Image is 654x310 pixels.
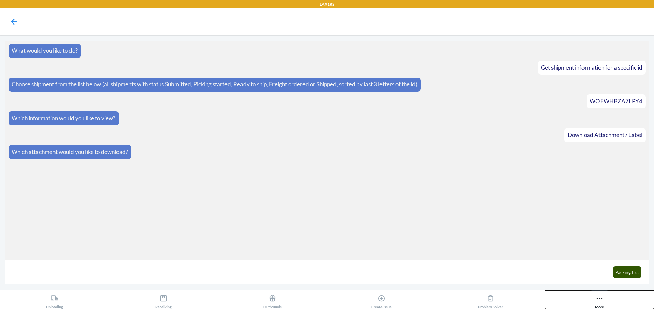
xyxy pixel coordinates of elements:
[436,290,545,309] button: Problem Solver
[478,292,503,309] div: Problem Solver
[12,114,115,123] p: Which information would you like to view?
[155,292,172,309] div: Receiving
[12,46,78,55] p: What would you like to do?
[545,290,654,309] button: More
[263,292,282,309] div: Outbounds
[613,266,642,278] button: Packing List
[541,64,642,71] span: Get shipment information for a specific id
[109,290,218,309] button: Receiving
[567,131,642,138] span: Download Attachment / Label
[590,98,642,105] span: WOEWHBZA7LPY4
[327,290,436,309] button: Create Issue
[320,1,334,7] p: LAX1RS
[218,290,327,309] button: Outbounds
[46,292,63,309] div: Unloading
[12,148,128,157] p: Which attachment would you like to download?
[595,292,604,309] div: More
[12,80,417,89] p: Choose shipment from the list below (all shipments with status Submitted, Picking started, Ready ...
[371,292,392,309] div: Create Issue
